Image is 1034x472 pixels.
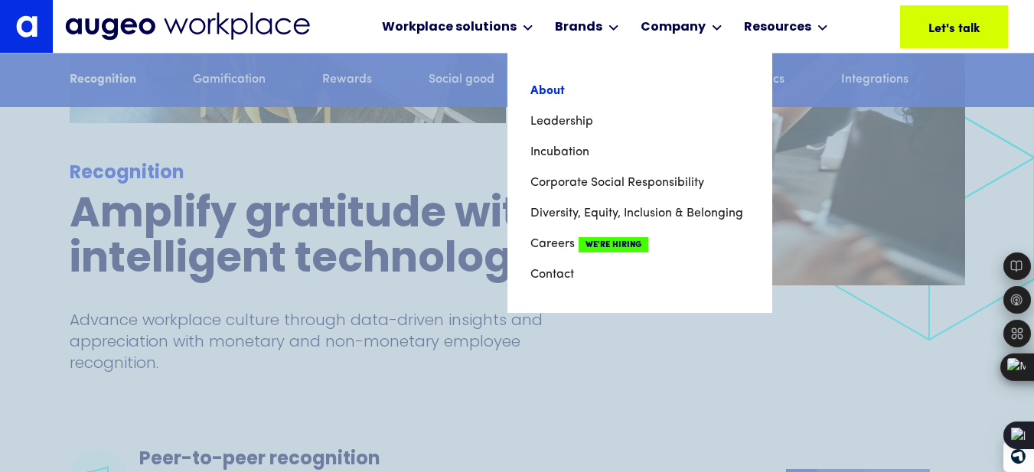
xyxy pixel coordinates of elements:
[555,18,602,37] div: Brands
[530,106,749,137] a: Leadership
[507,53,772,313] nav: Company
[900,5,1008,48] a: Let's talk
[641,18,706,37] div: Company
[579,237,648,252] span: We're Hiring
[530,198,749,229] a: Diversity, Equity, Inclusion & Belonging
[65,12,310,41] img: Augeo Workplace business unit full logo in mignight blue.
[530,259,749,290] a: Contact
[530,137,749,168] a: Incubation
[382,18,517,37] div: Workplace solutions
[530,76,749,106] a: About
[530,229,749,259] a: CareersWe're Hiring
[16,15,38,37] img: Augeo's "a" monogram decorative logo in white.
[530,168,749,198] a: Corporate Social Responsibility
[744,18,811,37] div: Resources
